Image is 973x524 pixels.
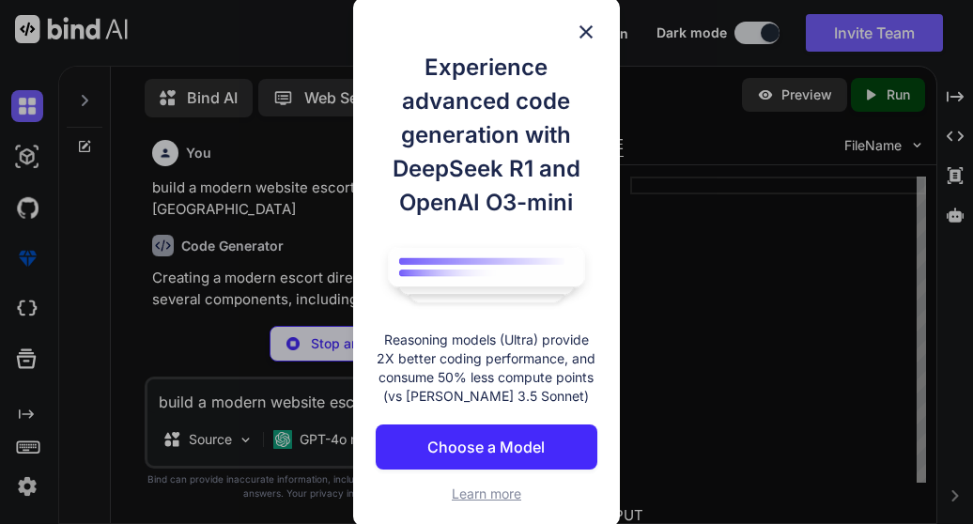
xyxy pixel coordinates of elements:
[376,239,598,312] img: bind logo
[452,485,521,501] span: Learn more
[376,51,598,220] h1: Experience advanced code generation with DeepSeek R1 and OpenAI O3-mini
[376,331,598,406] p: Reasoning models (Ultra) provide 2X better coding performance, and consume 50% less compute point...
[575,21,597,43] img: close
[376,424,598,470] button: Choose a Model
[427,436,545,458] p: Choose a Model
